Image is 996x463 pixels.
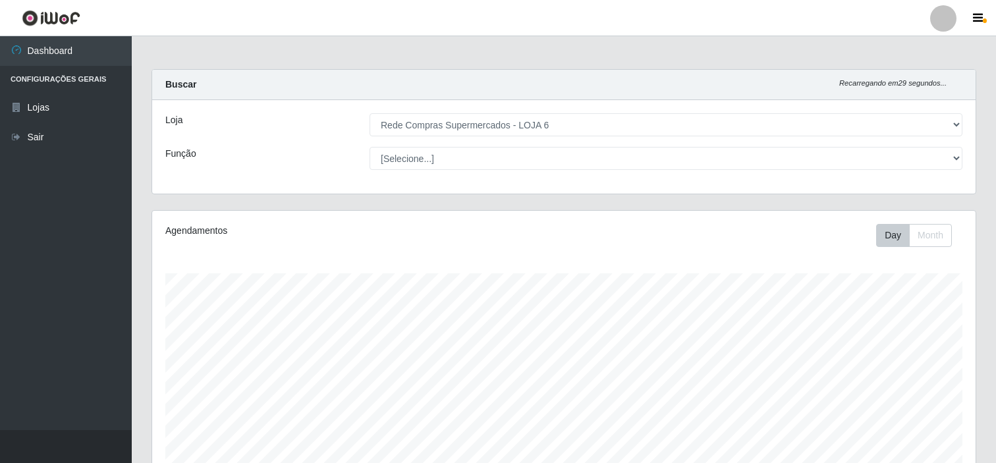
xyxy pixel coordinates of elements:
label: Função [165,147,196,161]
i: Recarregando em 29 segundos... [839,79,947,87]
div: Agendamentos [165,224,486,238]
label: Loja [165,113,182,127]
div: Toolbar with button groups [876,224,962,247]
div: First group [876,224,952,247]
img: CoreUI Logo [22,10,80,26]
strong: Buscar [165,79,196,90]
button: Month [909,224,952,247]
button: Day [876,224,910,247]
